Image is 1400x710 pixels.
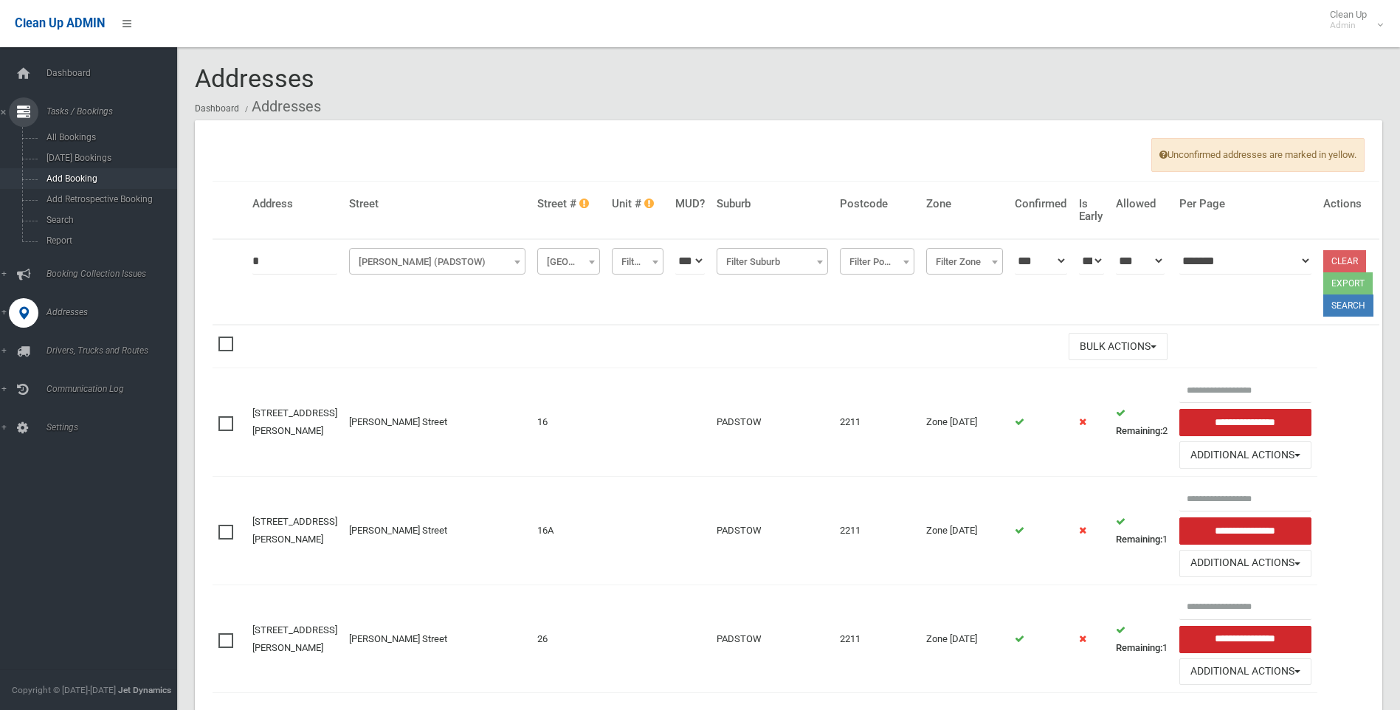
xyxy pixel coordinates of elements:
[42,422,188,432] span: Settings
[353,252,522,272] span: Stephanie Street (PADSTOW)
[42,235,176,246] span: Report
[15,16,105,30] span: Clean Up ADMIN
[834,585,920,693] td: 2211
[531,477,606,585] td: 16A
[920,477,1010,585] td: Zone [DATE]
[195,63,314,93] span: Addresses
[720,252,824,272] span: Filter Suburb
[711,477,833,585] td: PADSTOW
[1110,477,1173,585] td: 1
[42,194,176,204] span: Add Retrospective Booking
[541,252,596,272] span: Filter Street #
[717,248,827,275] span: Filter Suburb
[531,368,606,477] td: 16
[252,407,337,436] a: [STREET_ADDRESS][PERSON_NAME]
[195,103,239,114] a: Dashboard
[844,252,911,272] span: Filter Postcode
[834,368,920,477] td: 2211
[343,477,531,585] td: [PERSON_NAME] Street
[42,173,176,184] span: Add Booking
[926,198,1004,210] h4: Zone
[1323,198,1373,210] h4: Actions
[42,307,188,317] span: Addresses
[118,685,171,695] strong: Jet Dynamics
[252,624,337,653] a: [STREET_ADDRESS][PERSON_NAME]
[717,198,827,210] h4: Suburb
[1116,425,1162,436] strong: Remaining:
[12,685,116,695] span: Copyright © [DATE]-[DATE]
[1323,272,1373,294] button: Export
[349,198,525,210] h4: Street
[343,585,531,693] td: [PERSON_NAME] Street
[840,248,914,275] span: Filter Postcode
[1330,20,1367,31] small: Admin
[926,248,1004,275] span: Filter Zone
[42,132,176,142] span: All Bookings
[42,68,188,78] span: Dashboard
[42,384,188,394] span: Communication Log
[252,516,337,545] a: [STREET_ADDRESS][PERSON_NAME]
[1179,550,1311,577] button: Additional Actions
[531,585,606,693] td: 26
[930,252,1000,272] span: Filter Zone
[1179,441,1311,469] button: Additional Actions
[711,368,833,477] td: PADSTOW
[615,252,660,272] span: Filter Unit #
[241,93,321,120] li: Addresses
[1179,198,1311,210] h4: Per Page
[349,248,525,275] span: Stephanie Street (PADSTOW)
[1151,138,1365,172] span: Unconfirmed addresses are marked in yellow.
[1079,198,1104,222] h4: Is Early
[840,198,914,210] h4: Postcode
[1323,9,1382,31] span: Clean Up
[42,215,176,225] span: Search
[612,248,663,275] span: Filter Unit #
[42,269,188,279] span: Booking Collection Issues
[1323,250,1366,272] a: Clear
[612,198,663,210] h4: Unit #
[1015,198,1066,210] h4: Confirmed
[537,198,600,210] h4: Street #
[1110,368,1173,477] td: 2
[1116,198,1168,210] h4: Allowed
[711,585,833,693] td: PADSTOW
[42,106,188,117] span: Tasks / Bookings
[42,153,176,163] span: [DATE] Bookings
[1069,333,1168,360] button: Bulk Actions
[1110,585,1173,693] td: 1
[252,198,337,210] h4: Address
[675,198,706,210] h4: MUD?
[834,477,920,585] td: 2211
[1116,534,1162,545] strong: Remaining:
[920,585,1010,693] td: Zone [DATE]
[537,248,600,275] span: Filter Street #
[1179,658,1311,686] button: Additional Actions
[1116,642,1162,653] strong: Remaining:
[1323,294,1373,317] button: Search
[42,345,188,356] span: Drivers, Trucks and Routes
[343,368,531,477] td: [PERSON_NAME] Street
[920,368,1010,477] td: Zone [DATE]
